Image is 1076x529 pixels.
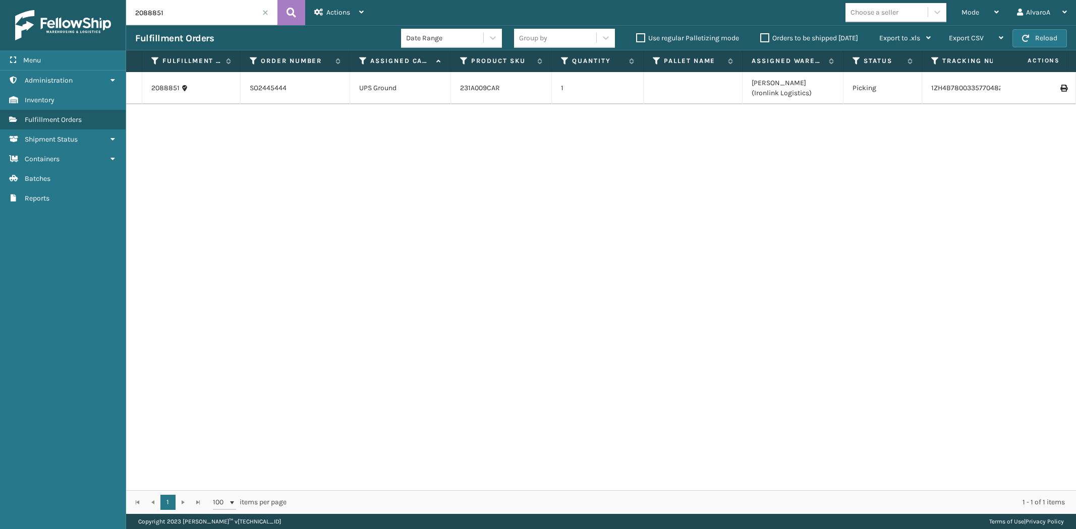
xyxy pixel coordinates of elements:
div: Group by [519,33,547,43]
label: Product SKU [471,56,532,65]
div: 1 - 1 of 1 items [301,497,1065,507]
span: Inventory [25,96,54,104]
span: Containers [25,155,60,163]
label: Orders to be shipped [DATE] [760,34,858,42]
td: Picking [843,72,922,104]
span: Export to .xls [879,34,920,42]
td: UPS Ground [350,72,451,104]
div: Date Range [406,33,484,43]
a: Privacy Policy [1026,518,1064,525]
img: logo [15,10,111,40]
button: Reload [1012,29,1067,47]
span: Export CSV [949,34,984,42]
span: 100 [213,497,228,507]
span: items per page [213,495,287,510]
label: Use regular Palletizing mode [636,34,739,42]
label: Status [864,56,902,65]
a: Terms of Use [989,518,1024,525]
label: Tracking Number [942,56,1003,65]
span: Fulfillment Orders [25,115,82,124]
p: Copyright 2023 [PERSON_NAME]™ v [TECHNICAL_ID] [138,514,281,529]
span: Batches [25,174,50,183]
div: Choose a seller [851,7,898,18]
a: 2088851 [151,83,180,93]
label: Pallet Name [664,56,723,65]
span: Actions [996,52,1066,69]
span: Mode [961,8,979,17]
a: 231A009CAR [460,84,500,92]
td: SO2445444 [241,72,350,104]
span: Menu [23,56,41,64]
a: 1 [160,495,176,510]
label: Assigned Warehouse [752,56,824,65]
a: 1ZH4B7800335770482 [931,84,1003,92]
h3: Fulfillment Orders [135,32,214,44]
td: [PERSON_NAME] (Ironlink Logistics) [743,72,843,104]
span: Shipment Status [25,135,78,144]
label: Fulfillment Order Id [162,56,221,65]
span: Reports [25,194,49,203]
td: 1 [552,72,644,104]
span: Actions [326,8,350,17]
div: | [989,514,1064,529]
label: Assigned Carrier Service [370,56,431,65]
span: Administration [25,76,73,85]
i: Print Label [1060,85,1066,92]
label: Order Number [261,56,330,65]
label: Quantity [572,56,624,65]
